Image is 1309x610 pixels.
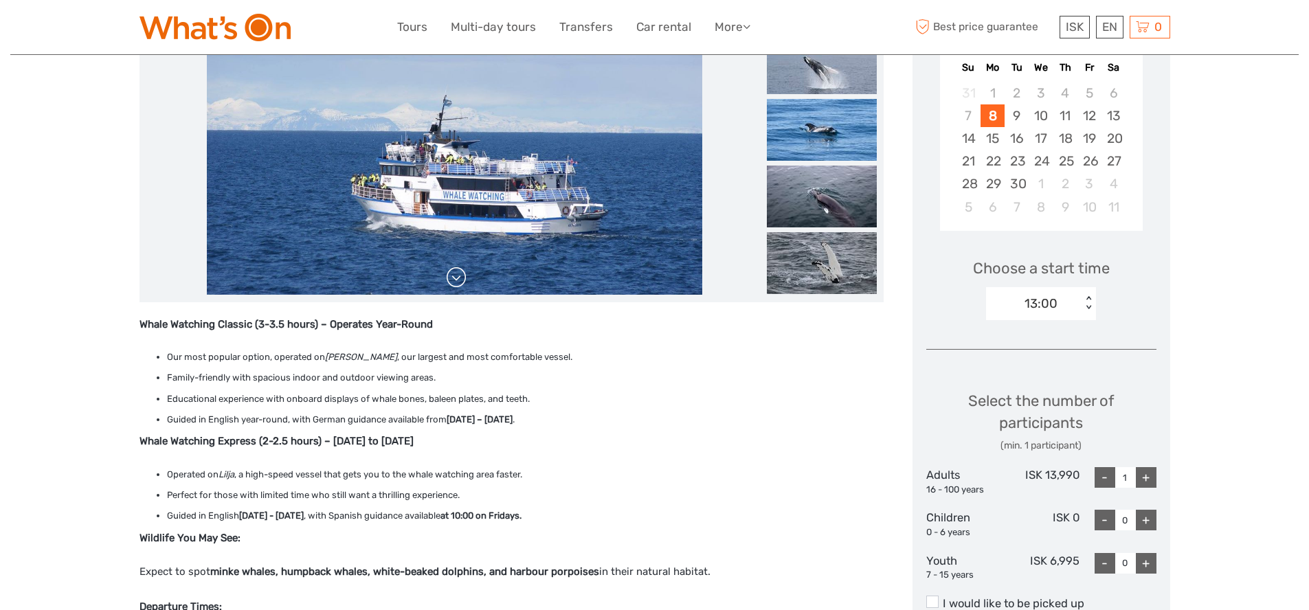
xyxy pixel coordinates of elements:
[139,318,433,330] strong: Whale Watching Classic (3-3.5 hours) – Operates Year-Round
[1029,58,1053,77] div: We
[1029,196,1053,218] div: Choose Wednesday, October 8th, 2025
[981,104,1005,127] div: Choose Monday, September 8th, 2025
[158,21,175,38] button: Open LiveChat chat widget
[139,532,240,544] strong: Wildlife You May See:
[956,196,981,218] div: Choose Sunday, October 5th, 2025
[167,392,884,407] li: Educational experience with onboard displays of whale bones, baleen plates, and teeth.
[1053,127,1077,150] div: Choose Thursday, September 18th, 2025
[1077,104,1101,127] div: Choose Friday, September 12th, 2025
[1029,150,1053,172] div: Choose Wednesday, September 24th, 2025
[1025,295,1058,313] div: 13:00
[1101,127,1126,150] div: Choose Saturday, September 20th, 2025
[926,553,1003,582] div: Youth
[1136,467,1156,488] div: +
[1005,82,1029,104] div: Not available Tuesday, September 2nd, 2025
[973,258,1110,279] span: Choose a start time
[981,82,1005,104] div: Not available Monday, September 1st, 2025
[956,127,981,150] div: Choose Sunday, September 14th, 2025
[440,510,522,521] strong: at 10:00 on Fridays.
[167,350,884,365] li: Our most popular option, operated on , our largest and most comfortable vessel.
[926,467,1003,496] div: Adults
[139,14,291,41] img: What's On
[1077,172,1101,195] div: Choose Friday, October 3rd, 2025
[559,17,613,37] a: Transfers
[1029,104,1053,127] div: Choose Wednesday, September 10th, 2025
[1077,58,1101,77] div: Fr
[1003,510,1079,539] div: ISK 0
[926,390,1156,453] div: Select the number of participants
[767,166,877,227] img: 24eec741537d4ed48c68dc1405d2221a_slider_thumbnail.jpg
[1077,196,1101,218] div: Choose Friday, October 10th, 2025
[1077,150,1101,172] div: Choose Friday, September 26th, 2025
[325,352,397,362] em: [PERSON_NAME]
[451,17,536,37] a: Multi-day tours
[956,150,981,172] div: Choose Sunday, September 21st, 2025
[956,172,981,195] div: Choose Sunday, September 28th, 2025
[1005,150,1029,172] div: Choose Tuesday, September 23rd, 2025
[926,439,1156,453] div: (min. 1 participant)
[19,24,155,35] p: We're away right now. Please check back later!
[944,82,1138,218] div: month 2025-09
[1029,172,1053,195] div: Choose Wednesday, October 1st, 2025
[1005,58,1029,77] div: Tu
[1066,20,1084,34] span: ISK
[1077,82,1101,104] div: Not available Friday, September 5th, 2025
[219,469,234,479] em: Lilja
[1136,510,1156,530] div: +
[715,17,750,37] a: More
[139,435,414,447] strong: Whale Watching Express (2-2.5 hours) – [DATE] to [DATE]
[1101,104,1126,127] div: Choose Saturday, September 13th, 2025
[926,569,1003,582] div: 7 - 15 years
[981,58,1005,77] div: Mo
[1152,20,1164,34] span: 0
[926,484,1003,497] div: 16 - 100 years
[767,99,877,161] img: 82281b81652e414592d277d9b75227da_slider_thumbnail.jpg
[1029,127,1053,150] div: Choose Wednesday, September 17th, 2025
[1053,196,1077,218] div: Choose Thursday, October 9th, 2025
[1077,127,1101,150] div: Choose Friday, September 19th, 2025
[981,196,1005,218] div: Choose Monday, October 6th, 2025
[636,17,691,37] a: Car rental
[1053,172,1077,195] div: Choose Thursday, October 2nd, 2025
[1003,553,1079,582] div: ISK 6,995
[1053,82,1077,104] div: Not available Thursday, September 4th, 2025
[1053,150,1077,172] div: Choose Thursday, September 25th, 2025
[956,104,981,127] div: Not available Sunday, September 7th, 2025
[1095,553,1115,574] div: -
[1005,127,1029,150] div: Choose Tuesday, September 16th, 2025
[926,526,1003,539] div: 0 - 6 years
[913,16,1056,38] span: Best price guarantee
[1101,196,1126,218] div: Choose Saturday, October 11th, 2025
[397,17,427,37] a: Tours
[1101,150,1126,172] div: Choose Saturday, September 27th, 2025
[981,127,1005,150] div: Choose Monday, September 15th, 2025
[1053,104,1077,127] div: Choose Thursday, September 11th, 2025
[1053,58,1077,77] div: Th
[1003,467,1079,496] div: ISK 13,990
[956,82,981,104] div: Not available Sunday, August 31st, 2025
[210,565,599,578] strong: minke whales, humpback whales, white-beaked dolphins, and harbour porpoises
[1095,510,1115,530] div: -
[1101,172,1126,195] div: Choose Saturday, October 4th, 2025
[167,488,884,503] li: Perfect for those with limited time who still want a thrilling experience.
[1096,16,1123,38] div: EN
[956,58,981,77] div: Su
[167,370,884,385] li: Family-friendly with spacious indoor and outdoor viewing areas.
[1005,104,1029,127] div: Choose Tuesday, September 9th, 2025
[1005,196,1029,218] div: Choose Tuesday, October 7th, 2025
[767,232,877,294] img: 3904908a7ffc4db9a47a7a83c76b14dd_slider_thumbnail.jpg
[981,172,1005,195] div: Choose Monday, September 29th, 2025
[981,150,1005,172] div: Choose Monday, September 22nd, 2025
[1095,467,1115,488] div: -
[1136,553,1156,574] div: +
[1029,82,1053,104] div: Not available Wednesday, September 3rd, 2025
[926,510,1003,539] div: Children
[767,32,877,94] img: 958f0860723b436f95885160a6a8892a_slider_thumbnail.jpg
[1101,82,1126,104] div: Not available Saturday, September 6th, 2025
[167,412,884,427] li: Guided in English year-round, with German guidance available from .
[1005,172,1029,195] div: Choose Tuesday, September 30th, 2025
[239,510,304,521] strong: [DATE] - [DATE]
[167,467,884,482] li: Operated on , a high-speed vessel that gets you to the whale watching area faster.
[1083,296,1095,310] div: < >
[167,508,884,523] li: Guided in English , with Spanish guidance available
